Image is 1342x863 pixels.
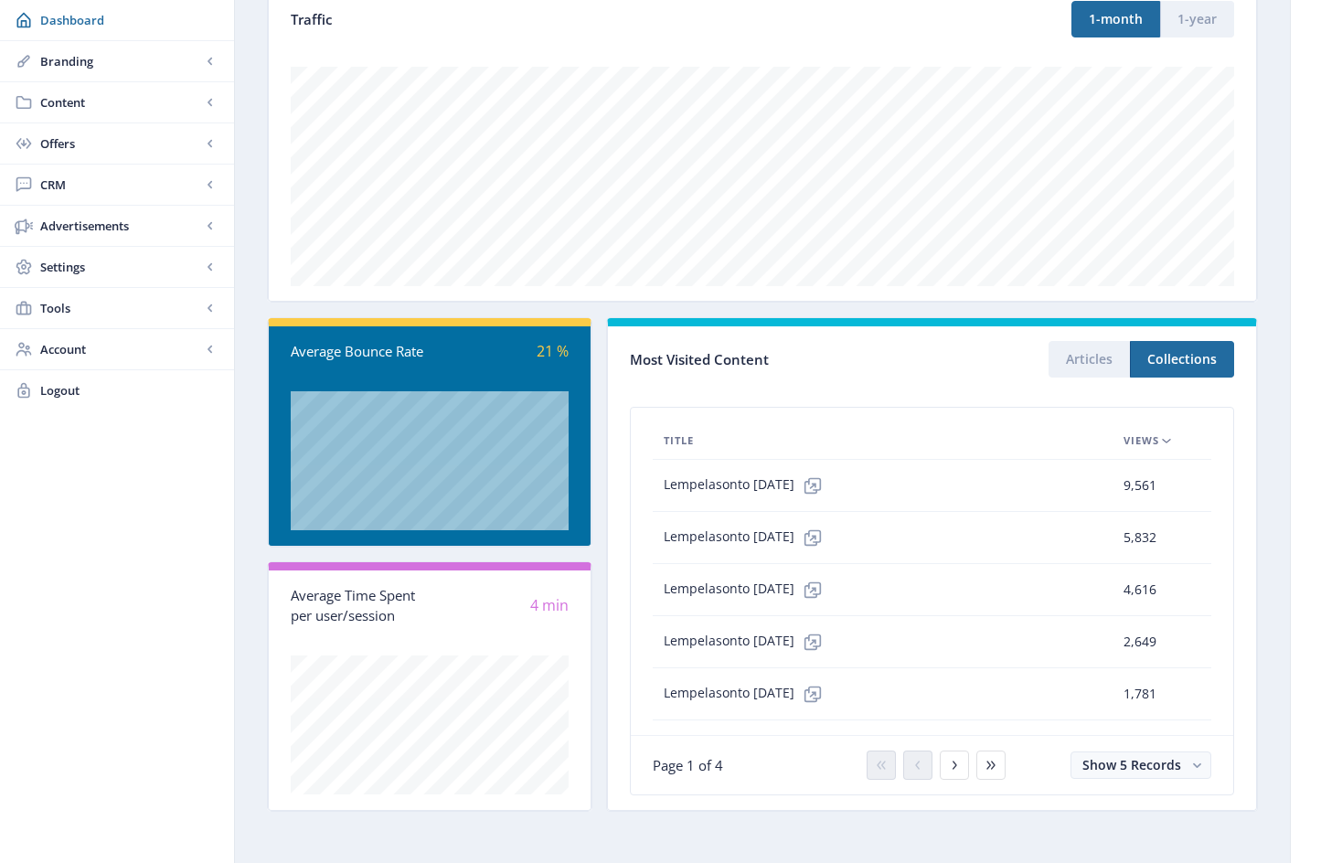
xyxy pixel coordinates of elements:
span: Settings [40,258,201,276]
span: Branding [40,52,201,70]
span: 5,832 [1124,527,1156,549]
button: Collections [1130,341,1234,378]
span: Tools [40,299,201,317]
span: 4,616 [1124,579,1156,601]
span: Logout [40,381,219,400]
span: Lempelasonto [DATE] [664,571,831,608]
span: Dashboard [40,11,219,29]
span: Lempelasonto [DATE] [664,467,831,504]
div: Most Visited Content [630,346,932,374]
span: Lempelasonto [DATE] [664,623,831,660]
button: 1-month [1071,1,1160,37]
span: Page 1 of 4 [653,756,723,774]
span: Content [40,93,201,112]
span: 1,781 [1124,683,1156,705]
button: 1-year [1160,1,1234,37]
span: 9,561 [1124,474,1156,496]
button: Show 5 Records [1070,751,1211,779]
div: Traffic [291,9,762,30]
div: Average Bounce Rate [291,341,430,362]
button: Articles [1049,341,1130,378]
span: Views [1124,430,1159,452]
span: 2,649 [1124,631,1156,653]
span: CRM [40,176,201,194]
span: 21 % [537,341,569,361]
span: Title [664,430,694,452]
span: Account [40,340,201,358]
span: Advertisements [40,217,201,235]
span: Offers [40,134,201,153]
div: Average Time Spent per user/session [291,585,430,626]
span: Lempelasonto [DATE] [664,519,831,556]
span: Lempelasonto [DATE] [664,676,831,712]
div: 4 min [430,595,569,616]
span: Show 5 Records [1082,756,1181,773]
